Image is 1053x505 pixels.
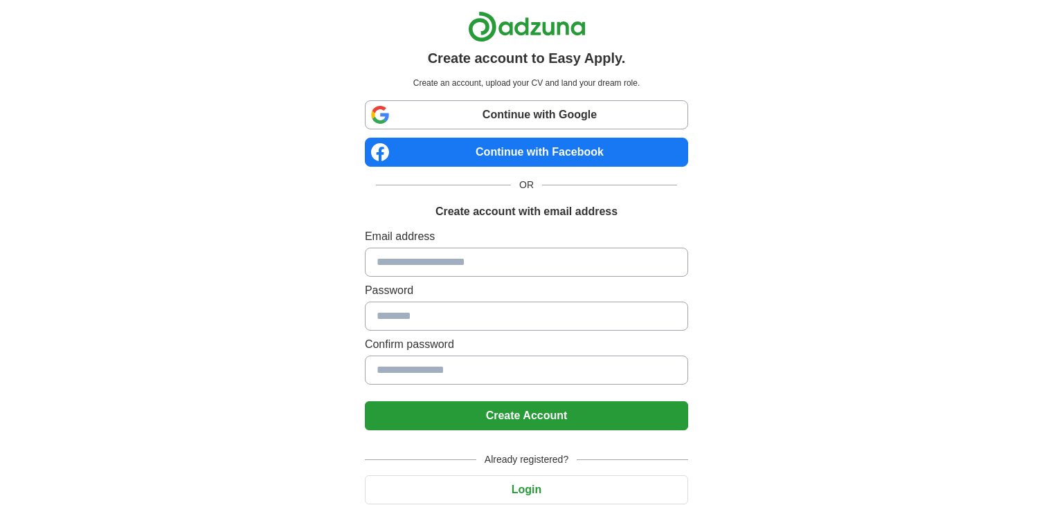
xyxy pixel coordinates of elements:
label: Email address [365,228,688,245]
button: Login [365,475,688,504]
span: OR [511,178,542,192]
p: Create an account, upload your CV and land your dream role. [368,77,685,89]
label: Confirm password [365,336,688,353]
a: Login [365,484,688,495]
a: Continue with Facebook [365,138,688,167]
img: Adzuna logo [468,11,586,42]
label: Password [365,282,688,299]
h1: Create account with email address [435,203,618,220]
span: Already registered? [476,452,577,467]
a: Continue with Google [365,100,688,129]
h1: Create account to Easy Apply. [428,48,626,68]
button: Create Account [365,401,688,430]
